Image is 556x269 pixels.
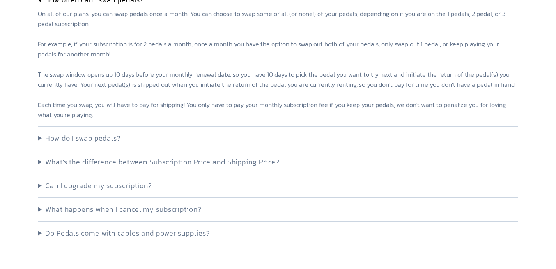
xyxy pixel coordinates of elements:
summary: How do I swap pedals? [38,133,518,144]
summary: Do Pedals come with cables and power supplies? [38,228,518,239]
summary: Can I upgrade my subscription? [38,180,518,191]
summary: What's the difference between Subscription Price and Shipping Price? [38,156,518,167]
summary: What happens when I cancel my subscription? [38,204,518,215]
p: On all of our plans, you can swap pedals once a month. You can choose to swap some or all (or non... [38,9,518,120]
